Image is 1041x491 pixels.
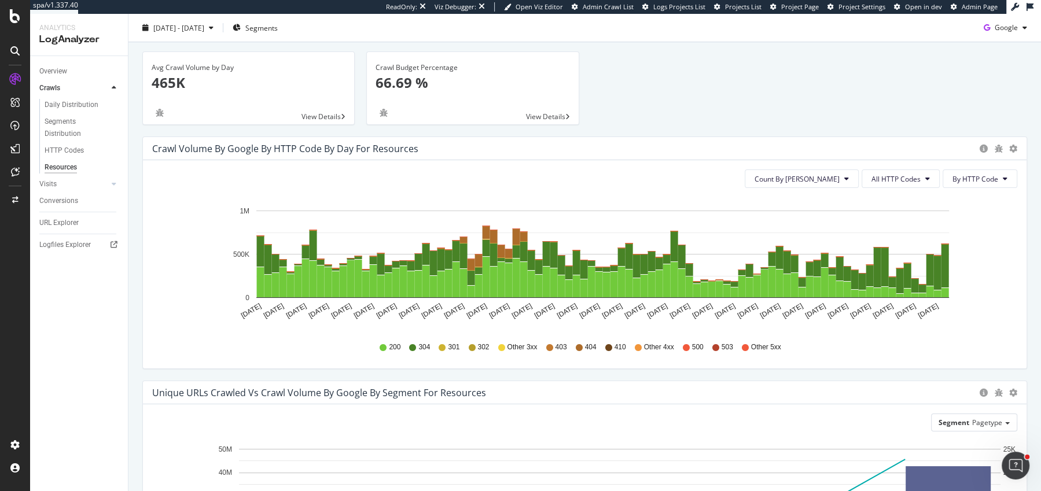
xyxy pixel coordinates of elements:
span: 200 [389,342,400,352]
a: Logs Projects List [642,2,705,12]
text: [DATE] [556,302,579,320]
text: [DATE] [917,302,940,320]
text: 1M [240,207,249,215]
span: All HTTP Codes [871,174,921,184]
p: 66.69 % [376,73,569,93]
span: 404 [585,342,597,352]
a: Crawls [39,82,108,94]
span: [DATE] - [DATE] [153,23,204,32]
text: [DATE] [736,302,759,320]
text: [DATE] [668,302,691,320]
text: [DATE] [285,302,308,320]
span: Pagetype [972,418,1002,427]
a: Projects List [714,2,762,12]
span: 410 [615,342,626,352]
div: Avg Crawl Volume by Day [152,62,345,73]
text: [DATE] [307,302,330,320]
div: HTTP Codes [45,145,84,157]
span: By HTTP Code [952,174,998,184]
div: Overview [39,65,67,77]
span: View Details [526,112,565,121]
text: 25K [1003,445,1016,453]
text: [DATE] [510,302,534,320]
a: Visits [39,178,108,190]
a: Overview [39,65,120,77]
div: Segments Distribution [45,116,109,140]
text: [DATE] [623,302,646,320]
a: Project Page [770,2,819,12]
div: Resources [45,161,77,173]
text: 40M [219,469,232,477]
text: [DATE] [465,302,488,320]
text: [DATE] [646,302,669,320]
iframe: Intercom live chat [1002,452,1029,479]
a: Daily Distribution [45,99,120,111]
text: [DATE] [375,302,398,320]
span: Google [995,23,1018,32]
div: Viz Debugger: [435,2,476,12]
text: [DATE] [871,302,895,320]
div: ReadOnly: [386,2,417,12]
div: Unique URLs Crawled vs Crawl Volume by google by Segment for Resources [152,387,486,398]
text: 500K [233,250,249,259]
div: Logfiles Explorer [39,239,91,251]
div: bug [994,145,1003,153]
a: URL Explorer [39,217,120,229]
a: HTTP Codes [45,145,120,157]
span: Other 5xx [751,342,781,352]
div: circle-info [979,145,988,153]
span: 304 [418,342,430,352]
button: Segments [228,19,282,37]
span: Other 4xx [644,342,674,352]
span: Segment [939,418,969,427]
button: By HTTP Code [943,169,1017,188]
div: bug [376,109,392,117]
span: Projects List [725,2,762,11]
span: View Details [301,112,341,121]
a: Project Settings [827,2,885,12]
text: 0 [245,294,249,302]
text: [DATE] [330,302,353,320]
text: [DATE] [352,302,376,320]
span: 503 [722,342,733,352]
span: 302 [477,342,489,352]
text: [DATE] [691,302,714,320]
text: [DATE] [713,302,737,320]
text: [DATE] [849,302,872,320]
text: [DATE] [420,302,443,320]
text: [DATE] [578,302,601,320]
a: Open in dev [894,2,942,12]
p: 465K [152,73,345,93]
a: Logfiles Explorer [39,239,120,251]
a: Admin Crawl List [572,2,634,12]
a: Segments Distribution [45,116,120,140]
text: [DATE] [601,302,624,320]
div: Analytics [39,23,119,33]
text: [DATE] [240,302,263,320]
text: [DATE] [398,302,421,320]
div: Conversions [39,195,78,207]
a: Open Viz Editor [504,2,563,12]
span: Project Page [781,2,819,11]
span: Other 3xx [507,342,537,352]
text: [DATE] [533,302,556,320]
div: bug [994,389,1003,397]
a: Resources [45,161,120,173]
button: Google [979,19,1032,37]
div: LogAnalyzer [39,33,119,46]
text: [DATE] [488,302,511,320]
text: [DATE] [894,302,917,320]
text: [DATE] [759,302,782,320]
svg: A chart. [152,197,1018,331]
div: bug [152,109,168,117]
span: 301 [448,342,459,352]
text: [DATE] [826,302,849,320]
text: [DATE] [262,302,285,320]
div: Daily Distribution [45,99,98,111]
div: Crawl Budget Percentage [376,62,569,73]
a: Admin Page [951,2,998,12]
span: Segments [245,23,278,32]
text: [DATE] [804,302,827,320]
div: gear [1009,145,1017,153]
